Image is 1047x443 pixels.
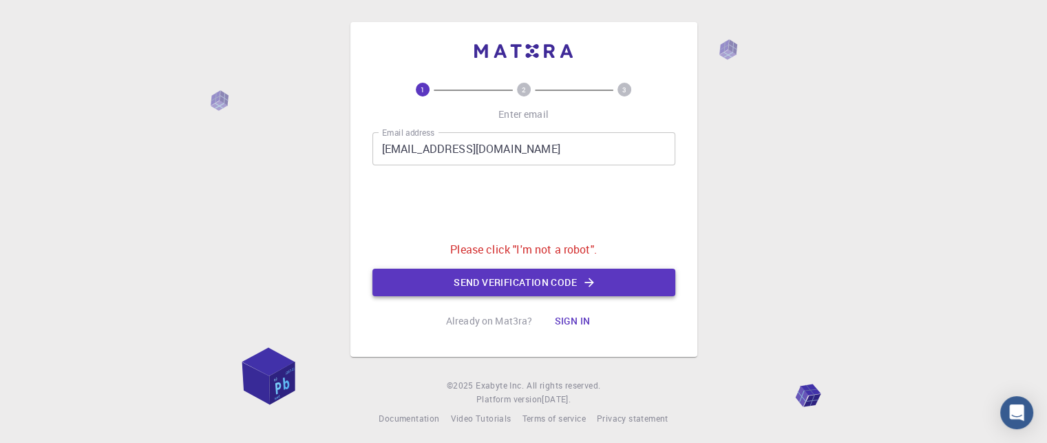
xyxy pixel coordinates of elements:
[382,127,434,138] label: Email address
[522,412,585,426] a: Terms of service
[372,269,675,296] button: Send verification code
[476,393,542,406] span: Platform version
[522,413,585,424] span: Terms of service
[597,412,668,426] a: Privacy statement
[498,107,549,121] p: Enter email
[379,412,439,426] a: Documentation
[527,379,600,393] span: All rights reserved.
[542,393,571,406] a: [DATE].
[543,307,601,335] button: Sign in
[476,379,524,393] a: Exabyte Inc.
[476,380,524,391] span: Exabyte Inc.
[542,393,571,404] span: [DATE] .
[450,412,511,426] a: Video Tutorials
[379,413,439,424] span: Documentation
[1000,396,1033,429] div: Open Intercom Messenger
[522,85,526,94] text: 2
[450,241,597,258] p: Please click "I'm not a robot".
[419,176,628,230] iframe: reCAPTCHA
[446,314,533,328] p: Already on Mat3ra?
[622,85,626,94] text: 3
[447,379,476,393] span: © 2025
[421,85,425,94] text: 1
[597,413,668,424] span: Privacy statement
[450,413,511,424] span: Video Tutorials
